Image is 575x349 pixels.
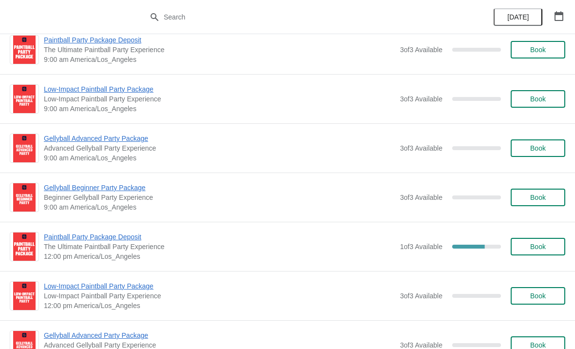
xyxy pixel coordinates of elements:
span: Beginner Gellyball Party Experience [44,193,395,202]
span: 12:00 pm America/Los_Angeles [44,252,395,261]
img: Gellyball Beginner Party Package | Beginner Gellyball Party Experience | 9:00 am America/Los_Angeles [13,183,36,212]
span: Low-Impact Paintball Party Experience [44,94,395,104]
span: Paintball Party Package Deposit [44,35,395,45]
img: Low-Impact Paintball Party Package | Low-Impact Paintball Party Experience | 12:00 pm America/Los... [13,282,36,310]
span: 1 of 3 Available [400,243,442,251]
button: Book [511,287,565,305]
span: 9:00 am America/Los_Angeles [44,202,395,212]
span: Low-Impact Paintball Party Experience [44,291,395,301]
span: Advanced Gellyball Party Experience [44,143,395,153]
button: Book [511,41,565,58]
span: 12:00 pm America/Los_Angeles [44,301,395,310]
span: Paintball Party Package Deposit [44,232,395,242]
img: Paintball Party Package Deposit | The Ultimate Paintball Party Experience | 9:00 am America/Los_A... [13,36,36,64]
span: Book [530,95,546,103]
input: Search [163,8,431,26]
span: Gellyball Advanced Party Package [44,330,395,340]
span: The Ultimate Paintball Party Experience [44,242,395,252]
button: Book [511,238,565,255]
img: Paintball Party Package Deposit | The Ultimate Paintball Party Experience | 12:00 pm America/Los_... [13,233,36,261]
span: Book [530,341,546,349]
span: Book [530,292,546,300]
button: Book [511,90,565,108]
span: Gellyball Advanced Party Package [44,134,395,143]
img: Gellyball Advanced Party Package | Advanced Gellyball Party Experience | 9:00 am America/Los_Angeles [13,134,36,162]
span: Book [530,243,546,251]
span: Book [530,144,546,152]
span: Low-Impact Paintball Party Package [44,281,395,291]
button: [DATE] [494,8,542,26]
span: [DATE] [507,13,529,21]
span: 3 of 3 Available [400,292,442,300]
span: 3 of 3 Available [400,144,442,152]
img: Low-Impact Paintball Party Package | Low-Impact Paintball Party Experience | 9:00 am America/Los_... [13,85,36,113]
span: Book [530,46,546,54]
span: 9:00 am America/Los_Angeles [44,153,395,163]
span: 9:00 am America/Los_Angeles [44,104,395,114]
span: 3 of 3 Available [400,341,442,349]
span: Low-Impact Paintball Party Package [44,84,395,94]
span: 3 of 3 Available [400,46,442,54]
button: Book [511,139,565,157]
span: Book [530,194,546,201]
span: 9:00 am America/Los_Angeles [44,55,395,64]
span: The Ultimate Paintball Party Experience [44,45,395,55]
span: Gellyball Beginner Party Package [44,183,395,193]
span: 3 of 3 Available [400,194,442,201]
button: Book [511,189,565,206]
span: 3 of 3 Available [400,95,442,103]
